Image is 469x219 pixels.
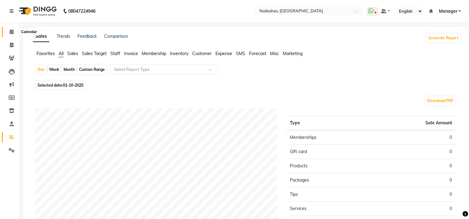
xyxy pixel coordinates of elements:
[286,130,371,145] td: Memberships
[286,145,371,159] td: Gift card
[371,145,456,159] td: 0
[37,51,55,56] span: Favorites
[104,33,128,39] a: Comparison
[371,116,456,131] th: Sale Amount
[286,116,371,131] th: Type
[371,187,456,202] td: 0
[283,51,303,56] span: Marketing
[59,51,64,56] span: All
[36,65,46,74] div: Day
[270,51,279,56] span: Misc
[62,65,76,74] div: Month
[77,33,97,39] a: Feedback
[286,187,371,202] td: Tips
[110,51,120,56] span: Staff
[68,2,95,20] b: 08047224946
[215,51,232,56] span: Expense
[371,202,456,216] td: 0
[57,33,70,39] a: Trends
[67,51,78,56] span: Sales
[371,173,456,187] td: 0
[77,65,106,74] div: Custom Range
[20,28,38,36] div: Calendar
[286,159,371,173] td: Products
[249,51,266,56] span: Forecast
[426,97,455,105] button: Download PDF
[439,8,457,15] span: Manager
[170,51,188,56] span: Inventory
[82,51,107,56] span: Sales Target
[142,51,166,56] span: Membership
[192,51,212,56] span: Customer
[47,65,61,74] div: Week
[427,34,460,42] button: Generate Report
[124,51,138,56] span: Invoice
[63,83,83,88] span: 01-10-2025
[16,2,58,20] img: logo
[286,202,371,216] td: Services
[286,173,371,187] td: Packages
[371,130,456,145] td: 0
[371,159,456,173] td: 0
[236,51,245,56] span: SMS
[36,81,85,89] span: Selected date:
